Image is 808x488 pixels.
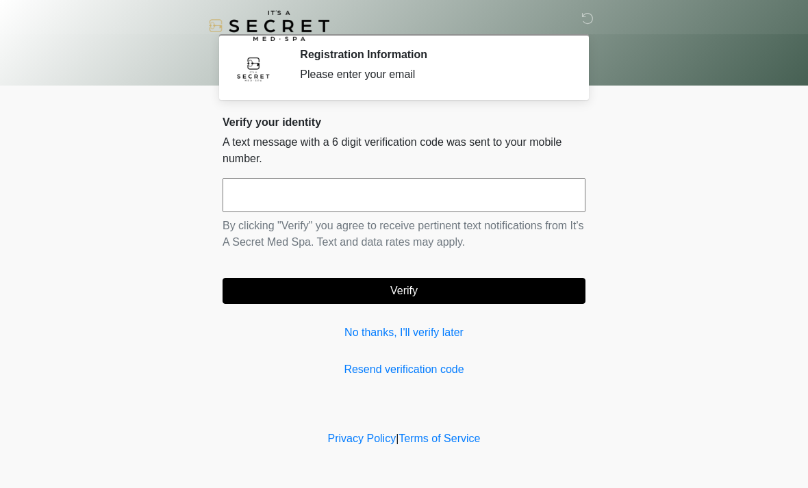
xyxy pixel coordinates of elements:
[223,134,585,167] p: A text message with a 6 digit verification code was sent to your mobile number.
[233,48,274,89] img: Agent Avatar
[300,48,565,61] h2: Registration Information
[399,433,480,444] a: Terms of Service
[396,433,399,444] a: |
[223,278,585,304] button: Verify
[300,66,565,83] div: Please enter your email
[328,433,396,444] a: Privacy Policy
[223,324,585,341] a: No thanks, I'll verify later
[223,361,585,378] a: Resend verification code
[209,10,329,41] img: It's A Secret Med Spa Logo
[223,116,585,129] h2: Verify your identity
[223,218,585,251] p: By clicking "Verify" you agree to receive pertinent text notifications from It's A Secret Med Spa...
